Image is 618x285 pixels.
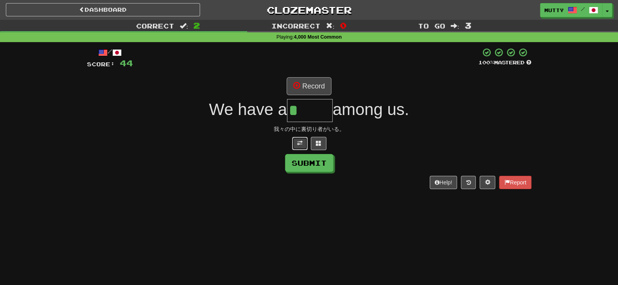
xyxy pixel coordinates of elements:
span: 0 [340,21,347,30]
span: We have a [209,100,287,119]
span: : [451,23,459,29]
a: Dashboard [6,3,200,16]
button: Report [499,176,531,189]
span: Correct [136,22,174,30]
div: 我々の中に裏切り者がいる。 [87,125,531,133]
span: Score: [87,61,115,67]
button: Help! [430,176,457,189]
button: Round history (alt+y) [461,176,476,189]
span: Incorrect [271,22,321,30]
span: among us. [333,100,409,119]
a: Clozemaster [212,3,406,17]
div: Mastered [478,59,531,66]
span: mutty [544,7,564,14]
div: / [87,48,133,57]
span: 100 % [478,59,494,65]
button: Submit [285,154,333,172]
span: / [581,6,585,12]
span: 44 [120,58,133,68]
button: Switch sentence to multiple choice alt+p [311,137,326,150]
span: To go [418,22,445,30]
strong: 4,000 Most Common [294,34,342,40]
a: mutty / [540,3,602,17]
span: : [326,23,335,29]
button: Toggle translation (alt+t) [292,137,308,150]
span: : [180,23,188,29]
span: 2 [193,21,200,30]
span: 3 [464,21,471,30]
button: Record [287,77,331,95]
